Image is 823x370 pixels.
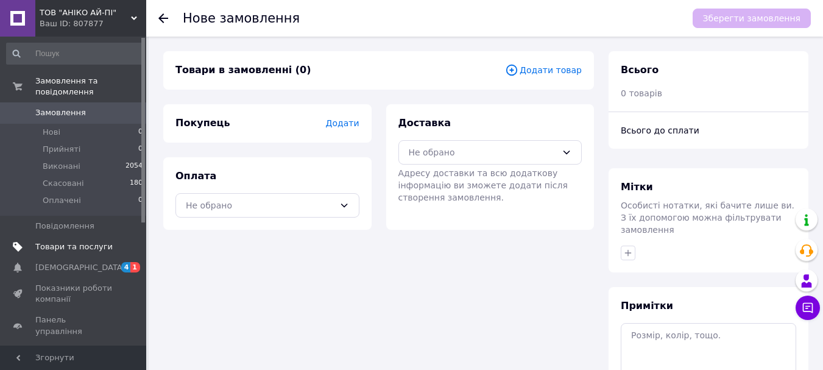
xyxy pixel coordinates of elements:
[121,262,131,272] span: 4
[158,12,168,24] div: Повернутися назад
[325,118,359,128] span: Додати
[35,221,94,232] span: Повідомлення
[138,144,143,155] span: 0
[43,161,80,172] span: Виконані
[35,76,146,98] span: Замовлення та повідомлення
[40,7,131,18] span: ТОВ "АНІКО АЙ-ПІ"
[35,283,113,305] span: Показники роботи компанії
[796,296,820,320] button: Чат з покупцем
[125,161,143,172] span: 2054
[35,315,113,336] span: Панель управління
[138,127,143,138] span: 0
[621,300,673,311] span: Примітки
[43,178,84,189] span: Скасовані
[130,178,143,189] span: 180
[175,64,311,76] span: Товари в замовленні (0)
[621,124,796,137] div: Всього до сплати
[398,168,568,202] span: Адресу доставки та всю додаткову інформацію ви зможете додати після створення замовлення.
[621,201,794,235] span: Особисті нотатки, які бачите лише ви. З їх допомогою можна фільтрувати замовлення
[138,195,143,206] span: 0
[40,18,146,29] div: Ваш ID: 807877
[621,64,659,76] span: Всього
[186,199,334,212] div: Не обрано
[621,88,662,98] span: 0 товарів
[398,117,451,129] span: Доставка
[183,12,300,25] div: Нове замовлення
[175,170,216,182] span: Оплата
[175,117,230,129] span: Покупець
[505,63,582,77] span: Додати товар
[43,195,81,206] span: Оплачені
[409,146,557,159] div: Не обрано
[35,241,113,252] span: Товари та послуги
[621,181,653,193] span: Мітки
[43,144,80,155] span: Прийняті
[130,262,140,272] span: 1
[35,107,86,118] span: Замовлення
[35,262,125,273] span: [DEMOGRAPHIC_DATA]
[43,127,60,138] span: Нові
[6,43,144,65] input: Пошук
